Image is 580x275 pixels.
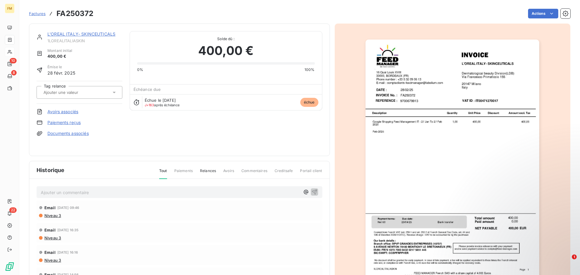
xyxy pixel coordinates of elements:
[137,36,315,42] span: Solde dû :
[559,254,574,269] iframe: Intercom live chat
[57,228,79,232] span: [DATE] 16:35
[44,228,56,232] span: Email
[37,166,65,174] span: Historique
[223,168,234,178] span: Avoirs
[47,31,115,37] a: L'OREAL ITALY- SKINCEUTICALS
[528,9,558,18] button: Actions
[5,262,14,271] img: Logo LeanPay
[44,213,61,218] span: Niveau 3
[275,168,293,178] span: Creditsafe
[44,205,56,210] span: Email
[459,216,580,259] iframe: Intercom notifications message
[29,11,46,16] span: Factures
[47,130,89,136] a: Documents associés
[11,70,17,75] span: 8
[572,254,577,259] span: 1
[200,168,216,178] span: Relances
[47,120,81,126] a: Paiements reçus
[29,11,46,17] a: Factures
[198,42,253,60] span: 400,00 €
[47,48,72,53] span: Montant initial
[137,67,143,72] span: 0%
[300,168,322,178] span: Portail client
[145,103,154,107] span: J+163
[47,53,72,59] span: 400,00 €
[159,168,167,179] span: Tout
[47,70,75,76] span: 28 févr. 2025
[145,103,180,107] span: après échéance
[300,98,318,107] span: échue
[174,168,193,178] span: Paiements
[57,206,79,209] span: [DATE] 09:46
[47,38,122,43] span: 1LOREALITALIASKIN
[44,250,56,255] span: Email
[57,251,78,254] span: [DATE] 16:16
[134,87,161,92] span: Échéance due
[47,109,78,115] a: Avoirs associés
[5,4,14,13] div: FM
[56,8,93,19] h3: FA250372
[44,258,61,263] span: Niveau 3
[44,235,61,240] span: Niveau 3
[9,207,17,213] span: 22
[43,90,104,95] input: Ajouter une valeur
[145,98,176,103] span: Échue le [DATE]
[241,168,267,178] span: Commentaires
[47,64,75,70] span: Émise le
[10,58,17,63] span: 10
[304,67,315,72] span: 100%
